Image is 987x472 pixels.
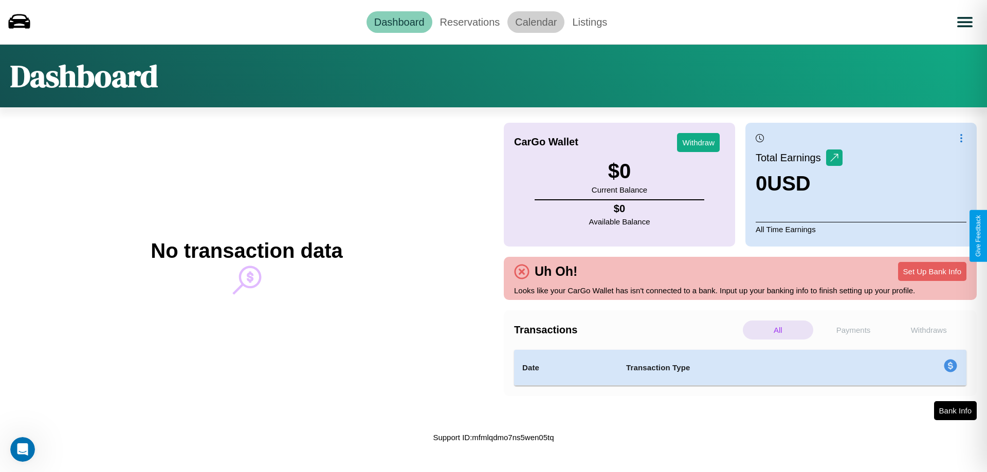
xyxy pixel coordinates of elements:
h4: Transaction Type [626,362,860,374]
p: All Time Earnings [756,222,966,236]
p: All [743,320,813,339]
button: Set Up Bank Info [898,262,966,281]
h3: 0 USD [756,172,843,195]
h4: Uh Oh! [529,264,582,279]
h4: $ 0 [589,203,650,215]
p: Current Balance [592,183,647,197]
h2: No transaction data [151,239,342,262]
p: Total Earnings [756,148,826,167]
p: Withdraws [893,320,964,339]
button: Withdraw [677,133,720,152]
p: Support ID: mfmlqdmo7ns5wen05tq [433,430,554,444]
p: Looks like your CarGo Wallet has isn't connected to a bank. Input up your banking info to finish ... [514,284,966,297]
iframe: Intercom live chat [10,437,35,462]
a: Listings [564,11,615,33]
h4: Date [522,362,610,374]
a: Calendar [507,11,564,33]
a: Reservations [432,11,508,33]
h1: Dashboard [10,55,158,97]
p: Available Balance [589,215,650,229]
p: Payments [818,320,889,339]
h3: $ 0 [592,160,647,183]
h4: CarGo Wallet [514,136,578,148]
button: Bank Info [934,401,977,420]
div: Give Feedback [975,215,982,257]
a: Dashboard [367,11,432,33]
table: simple table [514,350,966,386]
button: Open menu [951,8,979,36]
h4: Transactions [514,324,740,336]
